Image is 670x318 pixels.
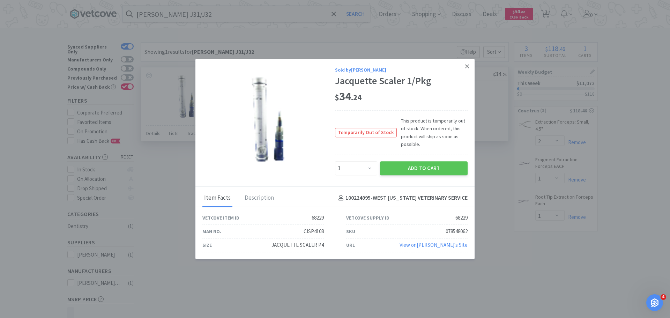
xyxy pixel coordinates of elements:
[202,241,212,249] div: Size
[304,227,324,236] div: CISP4108
[455,214,468,222] div: 68229
[400,242,468,248] a: View on[PERSON_NAME]'s Site
[335,75,468,87] div: Jacquette Scaler 1/Pkg
[223,75,314,166] img: 585207eb195249538c3c2fe4acbcbb40_68229.jpeg
[346,228,355,235] div: SKU
[380,161,468,175] button: Add to Cart
[202,214,239,222] div: Vetcove Item ID
[335,90,362,104] span: 34
[202,190,232,207] div: Item Facts
[446,227,468,236] div: 078548062
[243,190,276,207] div: Description
[351,93,362,103] span: . 24
[336,194,468,203] h4: 100224995 - WEST [US_STATE] VETERINARY SERVICE
[646,294,663,311] iframe: Intercom live chat
[335,93,339,103] span: $
[335,128,396,137] span: Temporarily Out of Stock
[202,228,221,235] div: Man No.
[346,214,389,222] div: Vetcove Supply ID
[271,241,324,249] div: JACQUETTE SCALER P4
[661,294,666,300] span: 4
[397,117,468,148] span: This product is temporarily out of stock. When ordered, this product will ship as soon as possible.
[312,214,324,222] div: 68229
[346,241,355,249] div: URL
[335,66,468,74] div: Sold by [PERSON_NAME]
